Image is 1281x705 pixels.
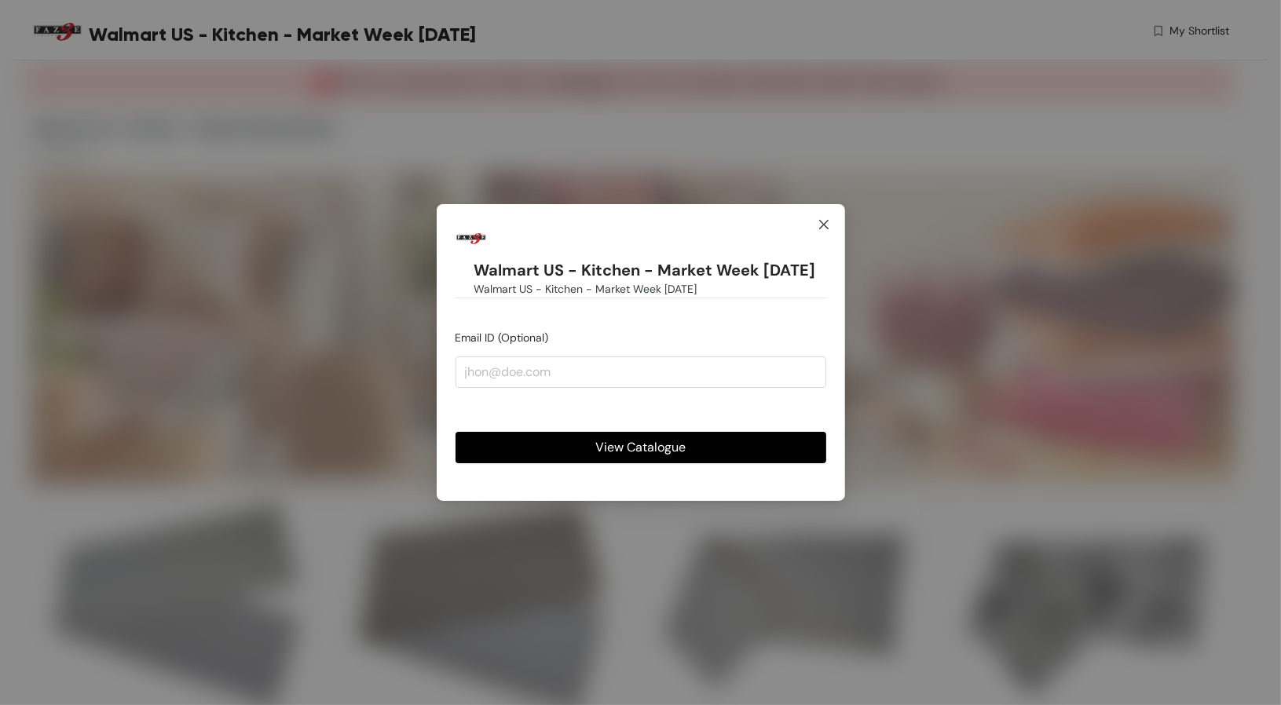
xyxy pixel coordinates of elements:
[474,280,697,298] span: Walmart US - Kitchen - Market Week [DATE]
[456,432,826,463] button: View Catalogue
[818,218,830,231] span: close
[456,356,826,388] input: jhon@doe.com
[456,223,487,254] img: Buyer Portal
[803,204,845,247] button: Close
[456,331,549,345] span: Email ID (Optional)
[474,261,816,280] h1: Walmart US - Kitchen - Market Week [DATE]
[595,437,686,457] span: View Catalogue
